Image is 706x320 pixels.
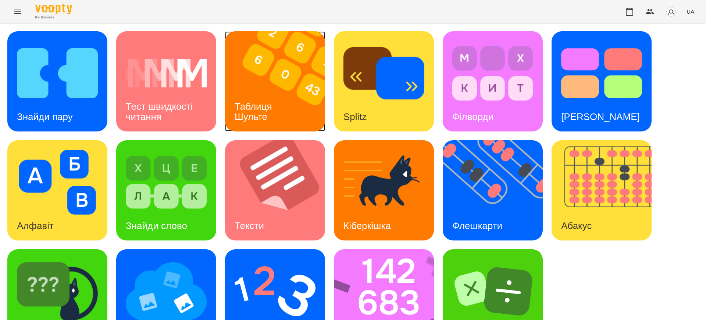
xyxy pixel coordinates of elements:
[17,150,98,215] img: Алфавіт
[7,140,107,240] a: АлфавітАлфавіт
[452,41,533,106] img: Філворди
[126,220,187,231] h3: Знайди слово
[116,140,216,240] a: Знайди словоЗнайди слово
[334,140,434,240] a: КіберкішкаКіберкішка
[35,4,72,14] img: Voopty Logo
[552,140,652,240] a: АбакусАбакус
[684,5,697,18] button: UA
[126,41,207,106] img: Тест швидкості читання
[225,31,334,131] img: Таблиця Шульте
[35,15,72,20] span: For Business
[552,31,652,131] a: Тест Струпа[PERSON_NAME]
[235,220,264,231] h3: Тексти
[561,111,640,122] h3: [PERSON_NAME]
[9,3,26,21] button: Menu
[343,111,367,122] h3: Splitz
[443,31,543,131] a: ФілвордиФілворди
[687,8,694,15] span: UA
[17,220,54,231] h3: Алфавіт
[116,31,216,131] a: Тест швидкості читанняТест швидкості читання
[7,31,107,131] a: Знайди паруЗнайди пару
[443,140,552,240] img: Флешкарти
[443,140,543,240] a: ФлешкартиФлешкарти
[343,150,424,215] img: Кіберкішка
[17,41,98,106] img: Знайди пару
[17,111,73,122] h3: Знайди пару
[666,7,676,17] img: avatar_s.png
[235,101,275,122] h3: Таблиця Шульте
[561,41,642,106] img: Тест Струпа
[225,140,325,240] a: ТекстиТексти
[552,140,661,240] img: Абакус
[452,111,493,122] h3: Філворди
[225,31,325,131] a: Таблиця ШультеТаблиця Шульте
[343,220,391,231] h3: Кіберкішка
[334,31,434,131] a: SplitzSplitz
[561,220,592,231] h3: Абакус
[452,220,502,231] h3: Флешкарти
[126,150,207,215] img: Знайди слово
[126,101,195,122] h3: Тест швидкості читання
[343,41,424,106] img: Splitz
[225,140,334,240] img: Тексти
